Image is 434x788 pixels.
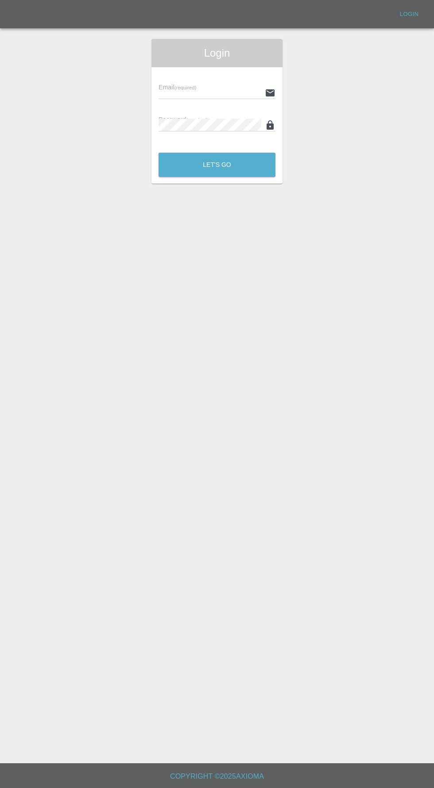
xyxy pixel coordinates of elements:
span: Login [159,46,275,60]
span: Email [159,84,196,91]
small: (required) [174,85,197,90]
h6: Copyright © 2025 Axioma [7,770,427,783]
button: Let's Go [159,153,275,177]
span: Password [159,116,208,123]
small: (required) [186,117,209,123]
a: Login [395,8,423,21]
